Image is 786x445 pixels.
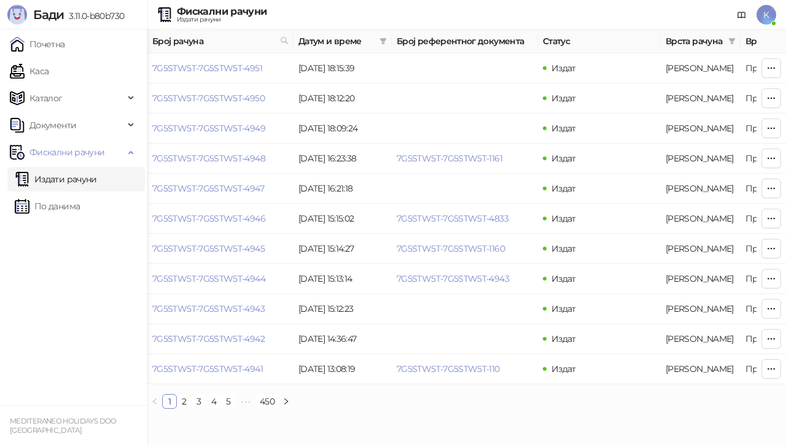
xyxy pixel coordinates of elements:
td: [DATE] 16:23:38 [294,144,392,174]
td: [DATE] 15:13:14 [294,264,392,294]
span: Издат [551,213,576,224]
td: Аванс [661,294,741,324]
span: Издат [551,93,576,104]
td: Аванс [661,324,741,354]
span: right [282,398,290,405]
img: Logo [7,5,27,25]
td: 7G5STW5T-7G5STW5T-4941 [147,354,294,384]
span: Издат [551,363,576,374]
button: right [279,394,294,409]
a: 7G5STW5T-7G5STW5T-4947 [152,183,264,194]
th: Врста рачуна [661,29,741,53]
a: 1 [163,395,176,408]
td: 7G5STW5T-7G5STW5T-4951 [147,53,294,83]
td: [DATE] 15:15:02 [294,204,392,234]
span: Датум и време [298,34,375,48]
a: 7G5STW5T-7G5STW5T-4945 [152,243,265,254]
td: [DATE] 18:12:20 [294,83,392,114]
li: 450 [255,394,279,409]
a: 7G5STW5T-7G5STW5T-4951 [152,63,262,74]
td: [DATE] 15:14:27 [294,234,392,264]
a: 7G5STW5T-7G5STW5T-4833 [397,213,508,224]
a: 4 [207,395,220,408]
td: [DATE] 18:15:39 [294,53,392,83]
td: 7G5STW5T-7G5STW5T-4950 [147,83,294,114]
td: Аванс [661,83,741,114]
a: 7G5STW5T-7G5STW5T-4949 [152,123,265,134]
span: filter [377,32,389,50]
td: Аванс [661,53,741,83]
a: 7G5STW5T-7G5STW5T-1161 [397,153,502,164]
span: Каталог [29,86,63,110]
a: 7G5STW5T-7G5STW5T-4942 [152,333,265,344]
div: Фискални рачуни [177,7,267,17]
div: Издати рачуни [177,17,267,23]
span: Издат [551,123,576,134]
a: 7G5STW5T-7G5STW5T-4944 [152,273,265,284]
a: Документација [732,5,752,25]
span: filter [379,37,387,45]
a: 7G5STW5T-7G5STW5T-4946 [152,213,265,224]
a: Почетна [10,32,65,56]
a: 7G5STW5T-7G5STW5T-4950 [152,93,265,104]
span: Издат [551,273,576,284]
a: 450 [256,395,278,408]
li: Претходна страна [147,394,162,409]
td: Аванс [661,264,741,294]
a: 2 [177,395,191,408]
a: По данима [15,194,80,219]
td: Аванс [661,174,741,204]
span: Издат [551,153,576,164]
span: Фискални рачуни [29,140,104,164]
a: Издати рачуни [15,167,97,192]
a: 7G5STW5T-7G5STW5T-1160 [397,243,505,254]
td: [DATE] 16:21:18 [294,174,392,204]
td: 7G5STW5T-7G5STW5T-4943 [147,294,294,324]
th: Број рачуна [147,29,294,53]
li: 1 [162,394,177,409]
td: Аванс [661,234,741,264]
td: [DATE] 15:12:23 [294,294,392,324]
span: Издат [551,183,576,194]
td: 7G5STW5T-7G5STW5T-4948 [147,144,294,174]
td: Аванс [661,354,741,384]
span: filter [728,37,736,45]
li: 3 [192,394,206,409]
li: Следећих 5 Страна [236,394,255,409]
th: Статус [538,29,661,53]
td: 7G5STW5T-7G5STW5T-4945 [147,234,294,264]
td: [DATE] 14:36:47 [294,324,392,354]
td: Аванс [661,204,741,234]
span: Бади [33,7,64,22]
li: Следећа страна [279,394,294,409]
a: 3 [192,395,206,408]
small: MEDITERANEO HOLIDAYS DOO [GEOGRAPHIC_DATA] [10,417,117,435]
a: 7G5STW5T-7G5STW5T-110 [397,363,500,374]
li: 5 [221,394,236,409]
button: left [147,394,162,409]
a: 7G5STW5T-7G5STW5T-4941 [152,363,263,374]
td: [DATE] 13:08:19 [294,354,392,384]
td: 7G5STW5T-7G5STW5T-4949 [147,114,294,144]
span: 3.11.0-b80b730 [64,10,124,21]
td: Аванс [661,144,741,174]
a: 7G5STW5T-7G5STW5T-4943 [397,273,509,284]
td: Аванс [661,114,741,144]
li: 4 [206,394,221,409]
span: Број рачуна [152,34,275,48]
a: 7G5STW5T-7G5STW5T-4943 [152,303,265,314]
span: Издат [551,63,576,74]
a: 7G5STW5T-7G5STW5T-4948 [152,153,265,164]
li: 2 [177,394,192,409]
span: Издат [551,243,576,254]
span: filter [726,32,738,50]
td: 7G5STW5T-7G5STW5T-4944 [147,264,294,294]
span: Издат [551,333,576,344]
span: Документи [29,113,76,137]
td: 7G5STW5T-7G5STW5T-4947 [147,174,294,204]
td: [DATE] 18:09:24 [294,114,392,144]
span: ••• [236,394,255,409]
a: 5 [222,395,235,408]
span: K [757,5,776,25]
th: Број референтног документа [392,29,538,53]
